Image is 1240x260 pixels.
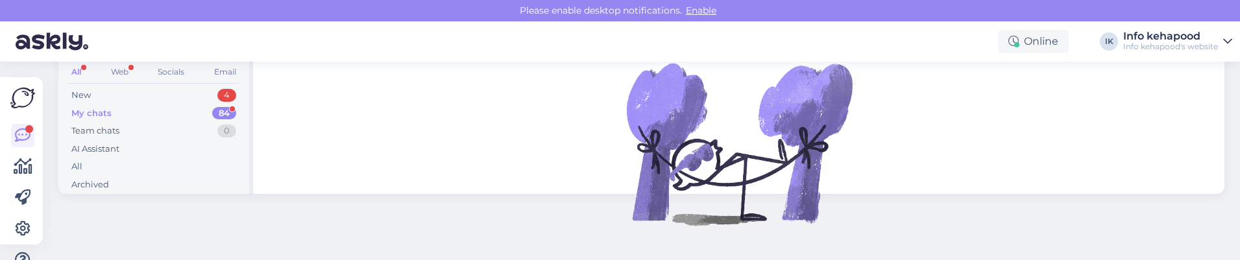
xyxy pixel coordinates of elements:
[1123,41,1218,52] div: Info kehapood's website
[108,64,131,80] div: Web
[682,5,720,16] span: Enable
[622,27,856,260] img: No Chat active
[69,64,84,80] div: All
[71,124,119,137] div: Team chats
[212,64,239,80] div: Email
[217,124,236,137] div: 0
[212,107,236,120] div: 84
[71,107,112,120] div: My chats
[10,88,35,108] img: Askly Logo
[217,89,236,102] div: 4
[155,64,187,80] div: Socials
[71,160,82,173] div: All
[1100,32,1118,51] div: IK
[1123,31,1218,41] div: Info kehapood
[71,143,119,156] div: AI Assistant
[71,178,109,191] div: Archived
[71,89,91,102] div: New
[998,30,1069,53] div: Online
[1123,31,1232,52] a: Info kehapoodInfo kehapood's website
